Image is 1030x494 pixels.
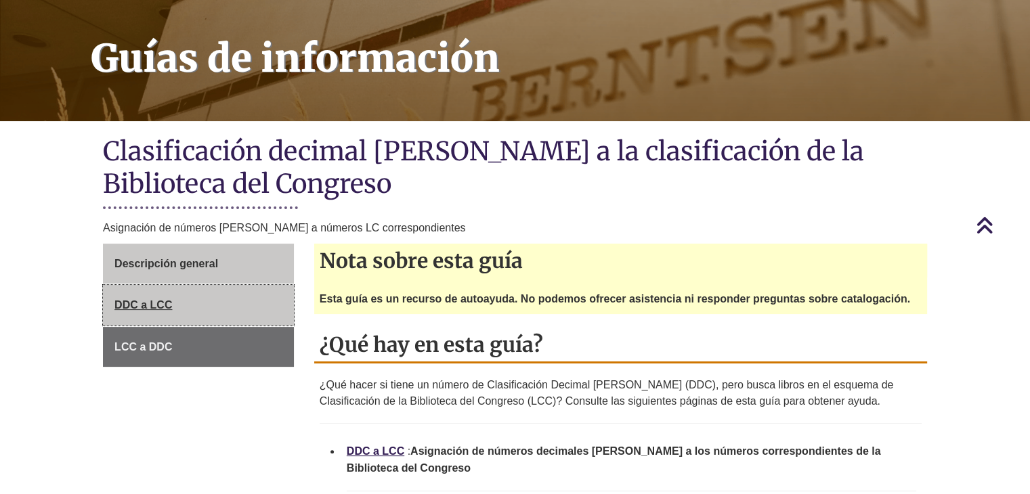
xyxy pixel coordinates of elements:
[114,258,218,269] font: Descripción general
[103,244,294,367] div: Menú de la página de guía
[103,222,465,233] font: Asignación de números [PERSON_NAME] a números LC correspondientes
[114,341,172,353] font: LCC a DDC
[103,327,294,367] a: LCC a DDC
[103,244,294,284] a: Descripción general
[103,135,864,200] font: Clasificación decimal [PERSON_NAME] a la clasificación de la Biblioteca del Congreso
[114,299,172,311] font: DDC a LCC
[320,248,523,273] font: Nota sobre esta guía
[103,285,294,325] a: DDC a LCC
[976,216,1027,234] a: Volver arriba
[408,445,410,457] font: :
[320,379,893,407] font: ¿Qué hacer si tiene un número de Clasificación Decimal [PERSON_NAME] (DDC), pero busca libros en ...
[320,332,543,357] font: ¿Qué hay en esta guía?
[91,35,500,82] font: Guías de información
[347,445,881,474] font: Asignación de números decimales [PERSON_NAME] a los números correspondientes de la Biblioteca del...
[347,445,404,457] a: DDC a LCC
[320,293,910,305] font: Esta guía es un recurso de autoayuda. No podemos ofrecer asistencia ni responder preguntas sobre ...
